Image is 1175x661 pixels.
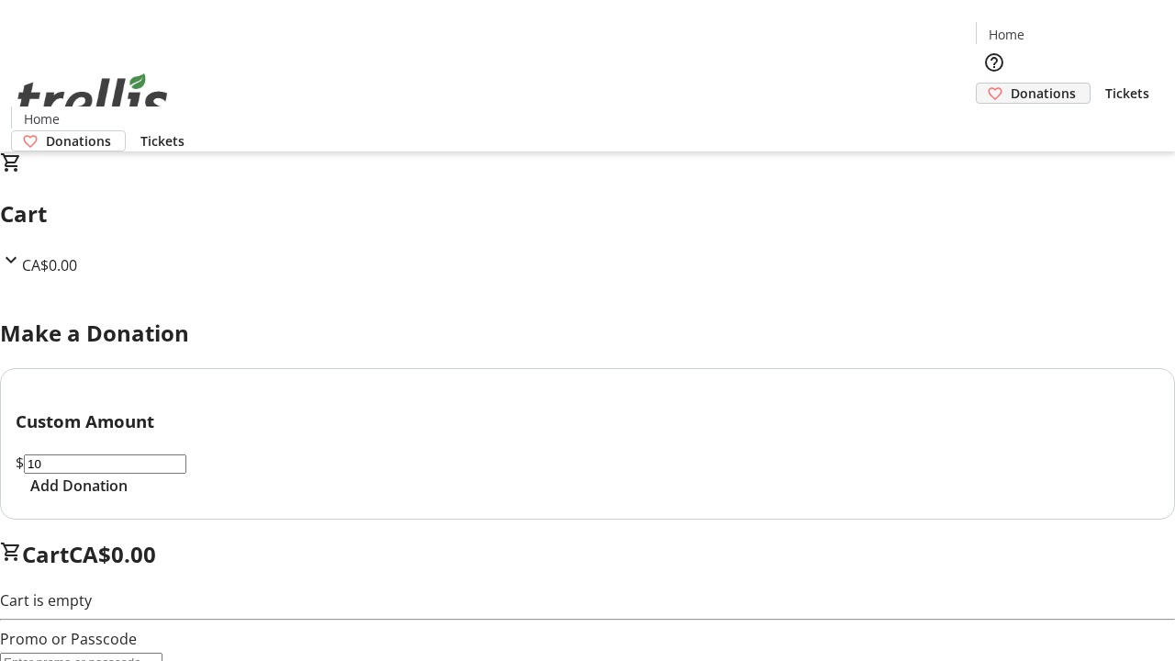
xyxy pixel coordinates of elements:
[16,475,142,497] button: Add Donation
[46,131,111,151] span: Donations
[976,44,1013,81] button: Help
[977,25,1035,44] a: Home
[16,409,1159,434] h3: Custom Amount
[24,454,186,474] input: Donation Amount
[1011,84,1076,103] span: Donations
[22,255,77,275] span: CA$0.00
[16,453,24,473] span: $
[140,131,185,151] span: Tickets
[989,25,1024,44] span: Home
[126,131,199,151] a: Tickets
[11,130,126,151] a: Donations
[1105,84,1149,103] span: Tickets
[1091,84,1164,103] a: Tickets
[30,475,128,497] span: Add Donation
[976,83,1091,104] a: Donations
[24,109,60,129] span: Home
[11,53,174,145] img: Orient E2E Organization anWVwFg3SF's Logo
[976,104,1013,140] button: Cart
[12,109,71,129] a: Home
[69,539,156,569] span: CA$0.00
